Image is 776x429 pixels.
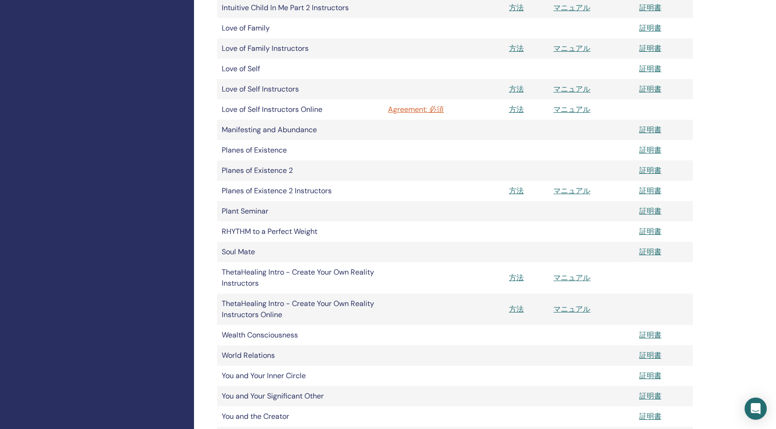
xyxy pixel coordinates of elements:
[217,160,383,181] td: Planes of Existence 2
[509,3,524,12] a: 方法
[639,350,661,360] a: 証明書
[639,3,661,12] a: 証明書
[217,181,383,201] td: Planes of Existence 2 Instructors
[217,99,383,120] td: Love of Self Instructors Online
[217,386,383,406] td: You and Your Significant Other
[639,64,661,74] a: 証明書
[639,23,661,33] a: 証明書
[217,242,383,262] td: Soul Mate
[639,391,661,401] a: 証明書
[217,38,383,59] td: Love of Family Instructors
[509,104,524,114] a: 方法
[553,104,590,114] a: マニュアル
[217,345,383,366] td: World Relations
[639,371,661,380] a: 証明書
[639,165,661,175] a: 証明書
[553,273,590,282] a: マニュアル
[217,325,383,345] td: Wealth Consciousness
[217,221,383,242] td: RHYTHM to a Perfect Weight
[639,125,661,135] a: 証明書
[639,247,661,257] a: 証明書
[217,79,383,99] td: Love of Self Instructors
[217,18,383,38] td: Love of Family
[217,406,383,427] td: You and the Creator
[639,43,661,53] a: 証明書
[217,262,383,294] td: ThetaHealing Intro - Create Your Own Reality Instructors
[639,186,661,196] a: 証明書
[217,59,383,79] td: Love of Self
[509,43,524,53] a: 方法
[509,186,524,196] a: 方法
[217,294,383,325] td: ThetaHealing Intro - Create Your Own Reality Instructors Online
[388,104,500,115] a: Agreement: 必須
[553,84,590,94] a: マニュアル
[639,411,661,421] a: 証明書
[553,186,590,196] a: マニュアル
[509,84,524,94] a: 方法
[639,206,661,216] a: 証明書
[217,201,383,221] td: Plant Seminar
[553,43,590,53] a: マニュアル
[553,3,590,12] a: マニュアル
[639,330,661,340] a: 証明書
[639,145,661,155] a: 証明書
[217,366,383,386] td: You and Your Inner Circle
[745,398,767,420] div: Open Intercom Messenger
[639,227,661,236] a: 証明書
[639,84,661,94] a: 証明書
[553,304,590,314] a: マニュアル
[217,120,383,140] td: Manifesting and Abundance
[509,273,524,282] a: 方法
[217,140,383,160] td: Planes of Existence
[509,304,524,314] a: 方法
